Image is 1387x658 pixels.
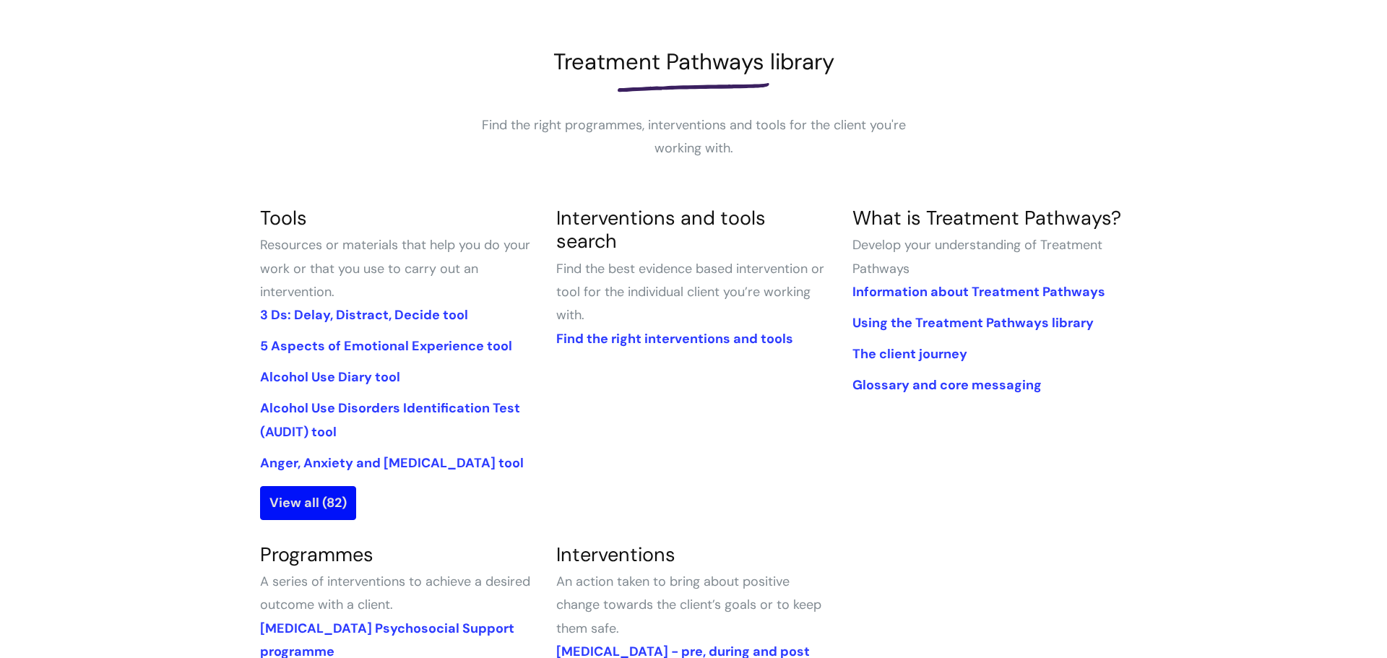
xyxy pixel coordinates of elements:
a: View all (82) [260,486,356,519]
a: Alcohol Use Disorders Identification Test (AUDIT) tool [260,399,520,440]
a: Interventions [556,542,675,567]
a: 3 Ds: Delay, Distract, Decide tool [260,306,468,324]
a: Find the right interventions and tools [556,330,793,347]
a: Tools [260,205,307,230]
a: 5 Aspects of Emotional Experience tool [260,337,512,355]
a: Glossary and core messaging [852,376,1042,394]
a: What is Treatment Pathways? [852,205,1121,230]
a: Programmes [260,542,373,567]
p: Find the right programmes, interventions and tools for the client you're working with. [477,113,910,160]
span: Resources or materials that help you do your work or that you use to carry out an intervention. [260,236,530,300]
span: Develop your understanding of Treatment Pathways [852,236,1102,277]
span: A series of interventions to achieve a desired outcome with a client. [260,573,530,613]
a: Information about Treatment Pathways [852,283,1105,300]
span: An action taken to bring about positive change towards the client’s goals or to keep them safe. [556,573,821,637]
a: Using the Treatment Pathways library [852,314,1094,332]
a: Alcohol Use Diary tool [260,368,400,386]
a: Anger, Anxiety and [MEDICAL_DATA] tool [260,454,524,472]
h1: Treatment Pathways library [260,48,1127,75]
a: The client journey [852,345,967,363]
a: Interventions and tools search [556,205,766,254]
span: Find the best evidence based intervention or tool for the individual client you’re working with. [556,260,824,324]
